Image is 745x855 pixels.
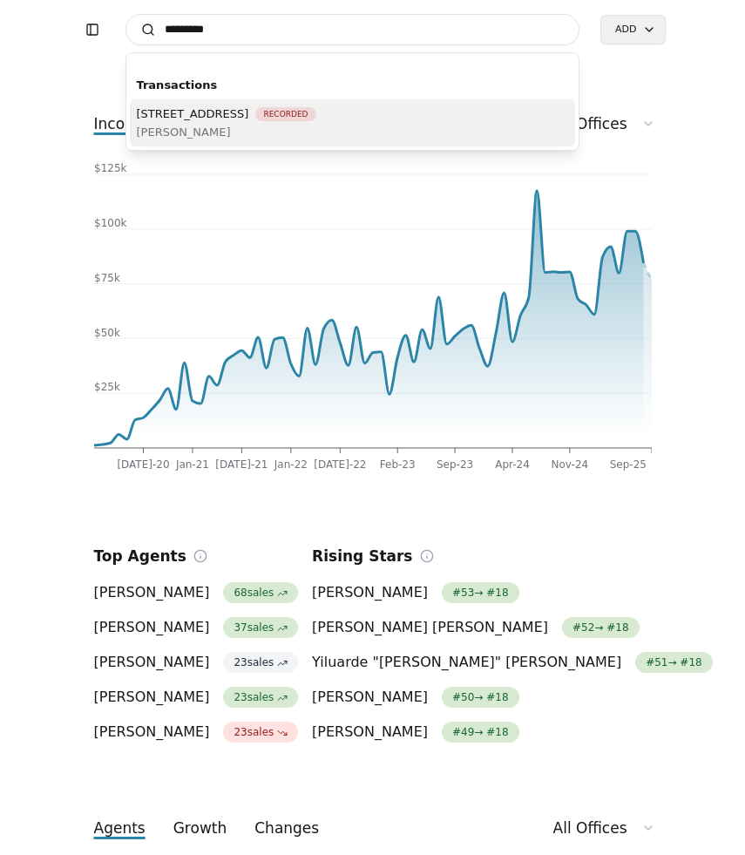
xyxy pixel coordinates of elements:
tspan: Jan-22 [273,458,307,471]
span: [PERSON_NAME] [94,617,210,638]
tspan: Sep-23 [437,458,473,471]
span: [PERSON_NAME] [312,582,428,603]
span: [PERSON_NAME] [137,123,316,141]
button: income [80,108,163,139]
button: Add [600,15,665,44]
tspan: [DATE]-20 [117,458,169,471]
span: # 53 → # 18 [442,582,519,603]
span: [PERSON_NAME] [94,652,210,673]
tspan: Feb-23 [379,458,415,471]
span: 23 sales [223,687,298,708]
span: Yiluarde "[PERSON_NAME]" [PERSON_NAME] [312,652,621,673]
tspan: $75k [94,272,120,284]
span: [PERSON_NAME] [312,687,428,708]
span: # 50 → # 18 [442,687,519,708]
tspan: Jan-21 [174,458,208,471]
tspan: [DATE]-21 [215,458,268,471]
tspan: Nov-24 [551,458,588,471]
h2: Top Agents [94,544,186,568]
tspan: Apr-24 [495,458,530,471]
span: [PERSON_NAME] [94,582,210,603]
tspan: Sep-25 [609,458,646,471]
span: 68 sales [223,582,298,603]
span: 37 sales [223,617,298,638]
tspan: $25k [94,381,120,393]
tspan: $100k [94,217,127,229]
span: 23 sales [223,722,298,743]
span: # 49 → # 18 [442,722,519,743]
span: [STREET_ADDRESS] [137,105,249,123]
button: changes [240,812,333,844]
button: growth [159,812,241,844]
tspan: $125k [94,162,127,174]
div: Transactions [137,76,569,94]
span: # 51 → # 18 [635,652,713,673]
tspan: [DATE]-22 [314,458,366,471]
button: agents [80,812,159,844]
span: [PERSON_NAME] [94,687,210,708]
div: Suggestions [126,67,579,150]
tspan: $50k [94,327,120,339]
span: [PERSON_NAME] [94,722,210,743]
span: Recorded [255,107,315,121]
span: # 52 → # 18 [562,617,640,638]
h2: Rising Stars [312,544,412,568]
span: [PERSON_NAME] [312,722,428,743]
span: 23 sales [223,652,298,673]
span: [PERSON_NAME] [PERSON_NAME] [312,617,548,638]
